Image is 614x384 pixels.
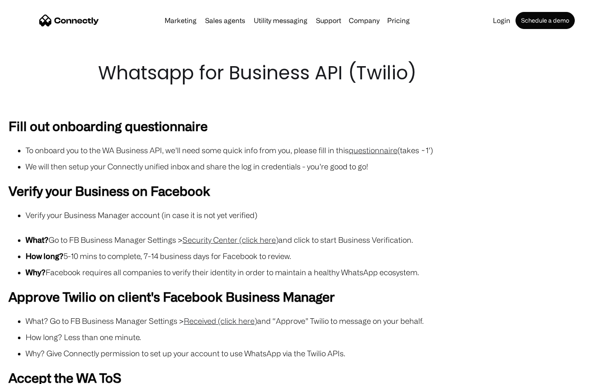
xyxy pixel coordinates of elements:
a: Pricing [384,17,413,24]
strong: Why? [26,268,46,276]
a: Received (click here) [184,317,257,325]
strong: Approve Twilio on client's Facebook Business Manager [9,289,335,304]
li: Why? Give Connectly permission to set up your account to use WhatsApp via the Twilio APIs. [26,347,605,359]
a: Marketing [161,17,200,24]
a: Sales agents [202,17,249,24]
a: Schedule a demo [516,12,575,29]
li: Go to FB Business Manager Settings > and click to start Business Verification. [26,234,605,246]
strong: What? [26,236,49,244]
li: We will then setup your Connectly unified inbox and share the log in credentials - you’re good to... [26,160,605,172]
li: 5-10 mins to complete, 7-14 business days for Facebook to review. [26,250,605,262]
a: Utility messaging [250,17,311,24]
li: What? Go to FB Business Manager Settings > and “Approve” Twilio to message on your behalf. [26,315,605,327]
a: questionnaire [349,146,397,154]
li: Facebook requires all companies to verify their identity in order to maintain a healthy WhatsApp ... [26,266,605,278]
div: Company [349,15,379,26]
ul: Language list [17,369,51,381]
a: Support [313,17,345,24]
strong: How long? [26,252,64,260]
li: To onboard you to the WA Business API, we’ll need some quick info from you, please fill in this (... [26,144,605,156]
aside: Language selected: English [9,369,51,381]
li: How long? Less than one minute. [26,331,605,343]
strong: Fill out onboarding questionnaire [9,119,208,133]
li: Verify your Business Manager account (in case it is not yet verified) [26,209,605,221]
a: Login [489,17,514,24]
a: Security Center (click here) [182,236,278,244]
strong: Verify your Business on Facebook [9,183,210,198]
h1: Whatsapp for Business API (Twilio) [98,60,516,86]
